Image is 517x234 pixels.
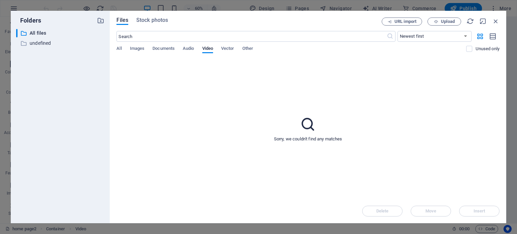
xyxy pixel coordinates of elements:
[221,44,234,54] span: Vector
[136,16,168,24] span: Stock photos
[16,16,41,25] p: Folders
[116,16,128,24] span: Files
[30,29,92,37] p: All files
[97,17,104,24] i: Create new folder
[116,31,386,42] input: Search
[242,44,253,54] span: Other
[441,20,455,24] span: Upload
[16,39,104,47] div: undefined
[467,18,474,25] i: Reload
[30,39,92,47] p: undefined
[394,20,416,24] span: URL import
[116,44,122,54] span: All
[202,44,213,54] span: Video
[479,18,487,25] i: Minimize
[382,18,422,26] button: URL import
[16,29,18,37] div: ​
[152,44,175,54] span: Documents
[476,46,499,52] p: Displays only files that are not in use on the website. Files added during this session can still...
[427,18,461,26] button: Upload
[274,136,342,142] p: Sorry, we couldn't find any matches
[130,44,145,54] span: Images
[183,44,194,54] span: Audio
[492,18,499,25] i: Close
